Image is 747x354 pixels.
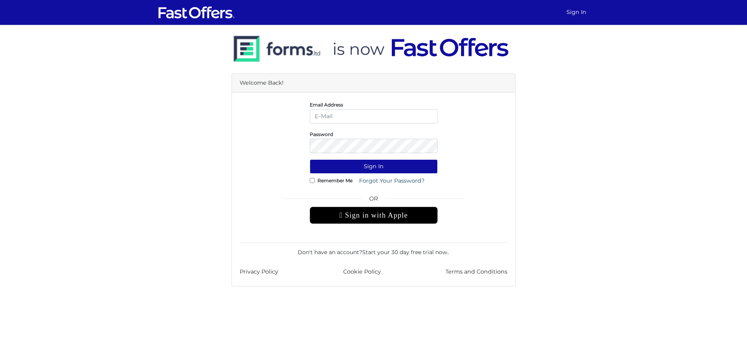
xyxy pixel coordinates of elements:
[310,104,343,106] label: Email Address
[310,194,438,207] span: OR
[310,109,438,124] input: E-Mail
[310,159,438,174] button: Sign In
[310,207,438,224] div: Sign in with Apple
[232,74,515,92] div: Welcome Back!
[445,267,507,276] a: Terms and Conditions
[563,5,589,20] a: Sign In
[362,249,448,256] a: Start your 30 day free trial now.
[317,180,352,181] label: Remember Me
[240,267,278,276] a: Privacy Policy
[343,267,381,276] a: Cookie Policy
[310,133,333,135] label: Password
[354,174,430,188] a: Forgot Your Password?
[240,242,507,256] div: Don't have an account? .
